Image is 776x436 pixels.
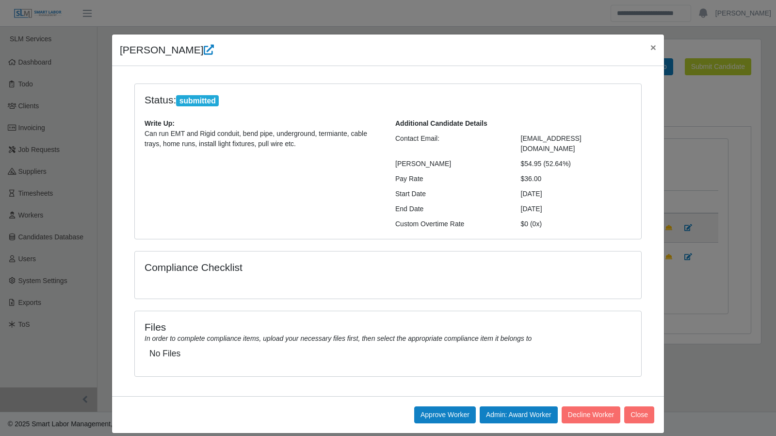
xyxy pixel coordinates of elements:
[145,321,631,333] h4: Files
[624,406,654,423] button: Close
[514,174,639,184] div: $36.00
[562,406,620,423] button: Decline Worker
[388,219,514,229] div: Custom Overtime Rate
[145,261,464,273] h4: Compliance Checklist
[521,220,542,228] span: $0 (0x)
[149,349,627,359] h5: No Files
[480,406,558,423] button: Admin: Award Worker
[650,42,656,53] span: ×
[120,42,214,58] h4: [PERSON_NAME]
[145,94,506,107] h4: Status:
[643,34,664,60] button: Close
[395,119,487,127] b: Additional Candidate Details
[521,134,582,152] span: [EMAIL_ADDRESS][DOMAIN_NAME]
[145,129,381,149] p: Can run EMT and Rigid conduit, bend pipe, underground, termiante, cable trays, home runs, install...
[388,159,514,169] div: [PERSON_NAME]
[145,335,532,342] i: In order to complete compliance items, upload your necessary files first, then select the appropr...
[521,205,542,213] span: [DATE]
[388,189,514,199] div: Start Date
[388,204,514,214] div: End Date
[414,406,476,423] button: Approve Worker
[514,159,639,169] div: $54.95 (52.64%)
[514,189,639,199] div: [DATE]
[388,134,514,154] div: Contact Email:
[145,119,175,127] b: Write Up:
[388,174,514,184] div: Pay Rate
[176,95,219,107] span: submitted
